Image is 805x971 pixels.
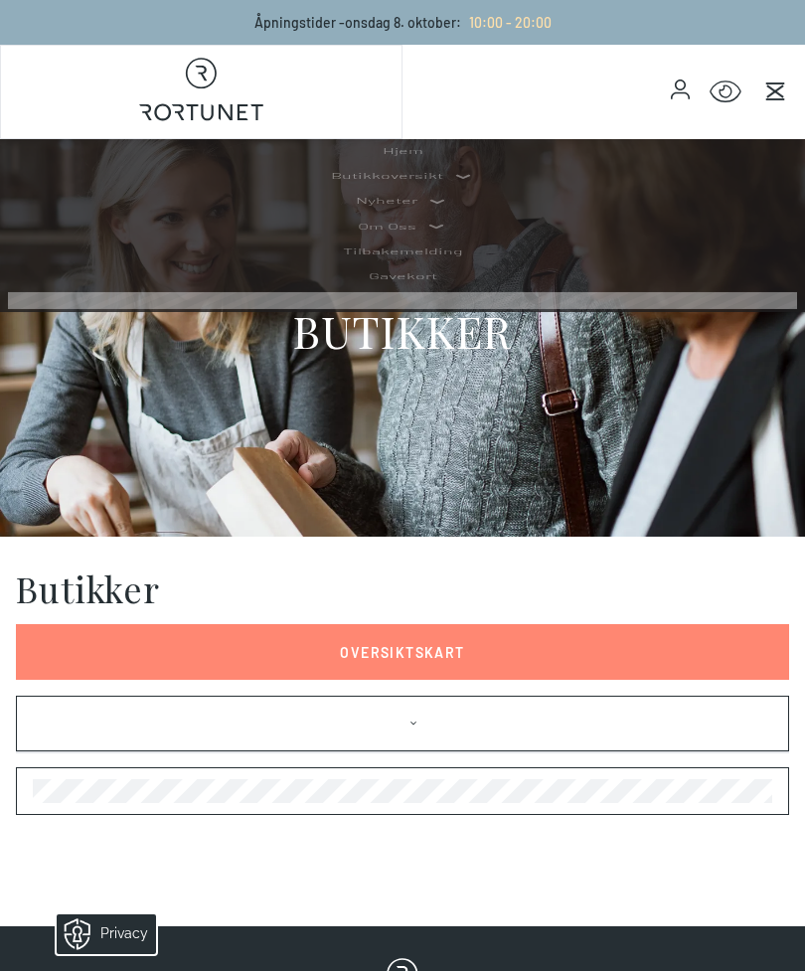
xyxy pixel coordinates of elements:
a: Gavekort [369,270,437,281]
a: Tilbakemelding [343,245,463,256]
a: Nyheter [356,196,417,207]
p: Åpningstider - onsdag 8. oktober : [254,12,552,33]
a: Hjem [383,146,423,157]
h1: BUTIKKER [293,303,513,358]
a: Oversiktskart [16,624,789,680]
a: Butikkoversikt [331,171,443,182]
span: 10:00 - 20:00 [469,14,552,31]
iframe: Manage Preferences [20,907,182,961]
button: Main menu [761,78,789,105]
h1: Butikker [16,568,160,608]
a: 10:00 - 20:00 [461,14,552,31]
a: Om oss [358,221,416,232]
button: Open Accessibility Menu [710,77,741,108]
